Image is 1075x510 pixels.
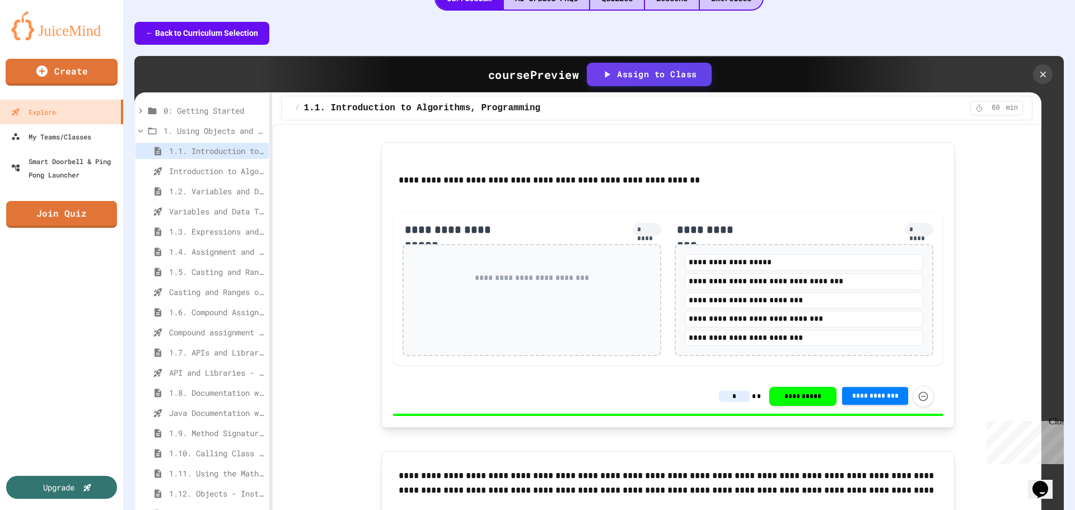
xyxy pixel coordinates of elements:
div: My Teams/Classes [11,130,91,143]
button: ← Back to Curriculum Selection [134,22,269,45]
span: Introduction to Algorithms, Programming, and Compilers [169,165,264,177]
div: Upgrade [43,481,74,493]
span: 1.7. APIs and Libraries [169,347,264,358]
a: Join Quiz [6,201,117,228]
span: 1.10. Calling Class Methods [169,447,264,459]
span: 1.3. Expressions and Output [New] [169,226,264,237]
span: 1.2. Variables and Data Types [169,185,264,197]
span: 1.4. Assignment and Input [169,246,264,258]
span: 1.1. Introduction to Algorithms, Programming, and Compilers [169,145,264,157]
span: / [295,104,299,113]
span: 1.12. Objects - Instances of Classes [169,488,264,499]
span: Compound assignment operators - Quiz [169,326,264,338]
span: 60 [987,104,1004,113]
span: 1.6. Compound Assignment Operators [169,306,264,318]
span: 1.1. Introduction to Algorithms, Programming, and Compilers [304,101,621,115]
span: min [1006,104,1018,113]
span: 1. Using Objects and Methods [163,125,264,137]
span: Variables and Data Types - Quiz [169,205,264,217]
span: 1.11. Using the Math Class [169,467,264,479]
span: 1.9. Method Signatures [169,427,264,439]
iframe: chat widget [1028,465,1064,499]
div: Chat with us now!Close [4,4,77,71]
span: Java Documentation with Comments - Topic 1.8 [169,407,264,419]
iframe: chat widget [982,417,1064,464]
span: 1.8. Documentation with Comments and Preconditions [169,387,264,399]
div: Explore [11,105,56,119]
div: Assign to Class [601,68,697,81]
span: API and Libraries - Topic 1.7 [169,367,264,378]
img: logo-orange.svg [11,11,112,40]
a: Create [6,59,118,86]
span: 0: Getting Started [163,105,264,116]
div: Smart Doorbell & Ping Pong Launcher [11,155,119,181]
button: Force resubmission of student's answer (Admin only) [913,386,934,407]
span: Casting and Ranges of variables - Quiz [169,286,264,298]
div: course Preview [488,66,579,83]
span: 1.5. Casting and Ranges of Values [169,266,264,278]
